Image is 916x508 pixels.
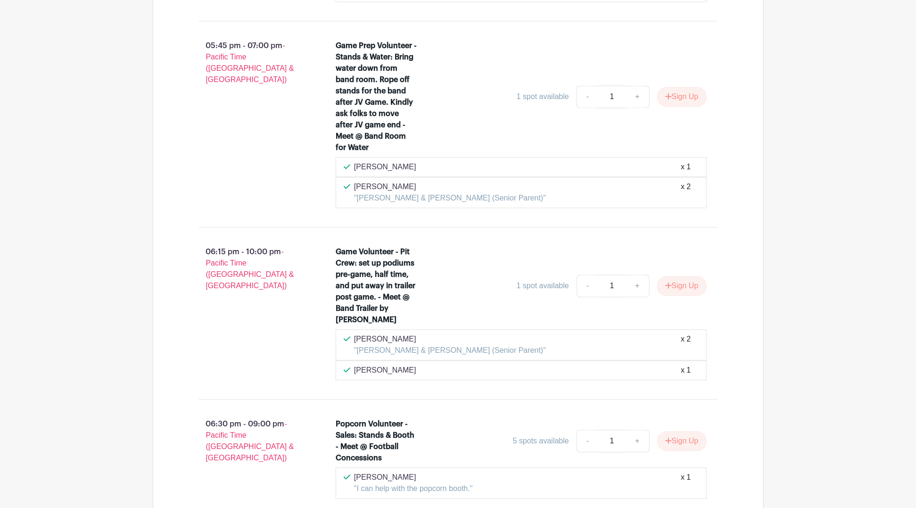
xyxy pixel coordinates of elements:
p: [PERSON_NAME] [354,472,473,483]
div: Game Prep Volunteer - Stands & Water: Bring water down from band room. Rope off stands for the ba... [336,40,417,153]
div: x 2 [681,333,691,356]
a: + [626,85,649,108]
a: + [626,275,649,297]
div: x 1 [681,365,691,376]
a: - [577,430,598,452]
button: Sign Up [657,87,707,107]
span: - Pacific Time ([GEOGRAPHIC_DATA] & [GEOGRAPHIC_DATA]) [206,248,294,290]
div: x 1 [681,472,691,494]
a: - [577,85,598,108]
p: [PERSON_NAME] [354,365,416,376]
a: - [577,275,598,297]
div: 1 spot available [517,280,569,291]
p: "[PERSON_NAME] & [PERSON_NAME] (Senior Parent)" [354,192,546,204]
span: - Pacific Time ([GEOGRAPHIC_DATA] & [GEOGRAPHIC_DATA]) [206,420,294,462]
p: [PERSON_NAME] [354,161,416,173]
div: 1 spot available [517,91,569,102]
button: Sign Up [657,431,707,451]
span: - Pacific Time ([GEOGRAPHIC_DATA] & [GEOGRAPHIC_DATA]) [206,42,294,83]
div: Game Volunteer - Pit Crew: set up podiums pre-game, half time, and put away in trailer post game.... [336,246,417,325]
p: [PERSON_NAME] [354,181,546,192]
p: 06:30 pm - 09:00 pm [183,415,321,467]
a: + [626,430,649,452]
p: [PERSON_NAME] [354,333,546,345]
p: "[PERSON_NAME] & [PERSON_NAME] (Senior Parent)" [354,345,546,356]
div: x 1 [681,161,691,173]
button: Sign Up [657,276,707,296]
p: "I can help with the popcorn booth." [354,483,473,494]
div: Popcorn Volunteer - Sales: Stands & Booth - Meet @ Football Concessions [336,418,417,464]
p: 05:45 pm - 07:00 pm [183,36,321,89]
div: 5 spots available [513,435,569,447]
p: 06:15 pm - 10:00 pm [183,242,321,295]
div: x 2 [681,181,691,204]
